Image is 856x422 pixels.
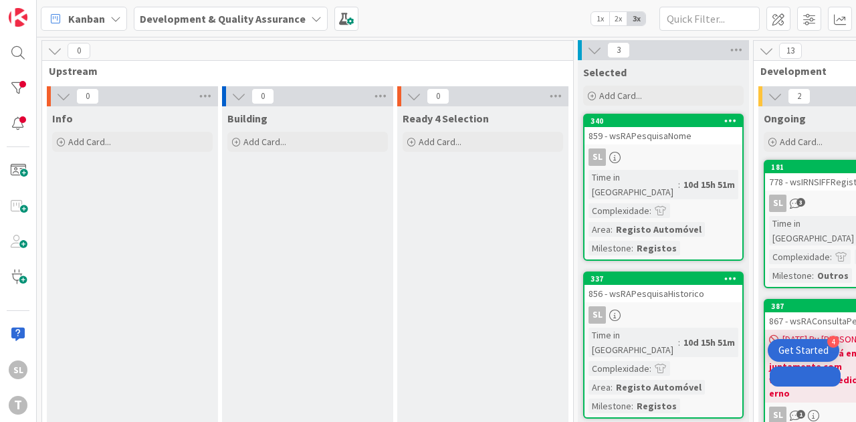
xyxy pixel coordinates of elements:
[9,8,27,27] img: Visit kanbanzone.com
[419,136,461,148] span: Add Card...
[814,268,852,283] div: Outros
[607,42,630,58] span: 3
[588,361,649,376] div: Complexidade
[631,399,633,413] span: :
[649,361,651,376] span: :
[613,222,705,237] div: Registo Automóvel
[764,112,806,125] span: Ongoing
[584,115,742,127] div: 340
[613,380,705,395] div: Registo Automóvel
[140,12,306,25] b: Development & Quality Assurance
[588,306,606,324] div: SL
[76,88,99,104] span: 0
[611,222,613,237] span: :
[243,136,286,148] span: Add Card...
[588,241,631,255] div: Milestone
[591,12,609,25] span: 1x
[659,7,760,31] input: Quick Filter...
[609,12,627,25] span: 2x
[52,112,73,125] span: Info
[49,64,556,78] span: Upstream
[778,344,829,357] div: Get Started
[780,136,823,148] span: Add Card...
[583,66,627,79] span: Selected
[588,170,678,199] div: Time in [GEOGRAPHIC_DATA]
[584,115,742,144] div: 340859 - wsRAPesquisaNome
[9,396,27,415] div: T
[611,380,613,395] span: :
[591,274,742,284] div: 337
[769,268,812,283] div: Milestone
[583,272,744,419] a: 337856 - wsRAPesquisaHistoricoSLTime in [GEOGRAPHIC_DATA]:10d 15h 51mComplexidade:Area:Registo Au...
[227,112,267,125] span: Building
[830,249,832,264] span: :
[633,399,680,413] div: Registos
[680,335,738,350] div: 10d 15h 51m
[812,268,814,283] span: :
[584,285,742,302] div: 856 - wsRAPesquisaHistorico
[769,249,830,264] div: Complexidade
[680,177,738,192] div: 10d 15h 51m
[9,360,27,379] div: SL
[588,222,611,237] div: Area
[251,88,274,104] span: 0
[584,273,742,302] div: 337856 - wsRAPesquisaHistorico
[633,241,680,255] div: Registos
[584,306,742,324] div: SL
[631,241,633,255] span: :
[403,112,489,125] span: Ready 4 Selection
[427,88,449,104] span: 0
[788,88,811,104] span: 2
[768,339,839,362] div: Open Get Started checklist, remaining modules: 4
[827,336,839,348] div: 4
[584,127,742,144] div: 859 - wsRAPesquisaNome
[583,114,744,261] a: 340859 - wsRAPesquisaNomeSLTime in [GEOGRAPHIC_DATA]:10d 15h 51mComplexidade:Area:Registo Automóv...
[68,11,105,27] span: Kanban
[678,335,680,350] span: :
[796,410,805,419] span: 1
[68,43,90,59] span: 0
[588,148,606,166] div: SL
[649,203,651,218] span: :
[599,90,642,102] span: Add Card...
[584,148,742,166] div: SL
[588,399,631,413] div: Milestone
[591,116,742,126] div: 340
[588,380,611,395] div: Area
[796,198,805,207] span: 3
[769,195,786,212] div: SL
[588,203,649,218] div: Complexidade
[627,12,645,25] span: 3x
[588,328,678,357] div: Time in [GEOGRAPHIC_DATA]
[584,273,742,285] div: 337
[678,177,680,192] span: :
[68,136,111,148] span: Add Card...
[779,43,802,59] span: 13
